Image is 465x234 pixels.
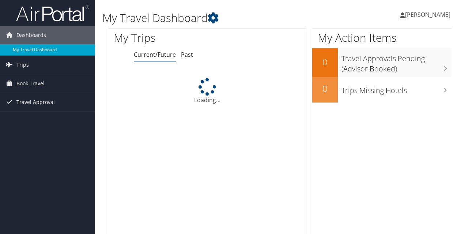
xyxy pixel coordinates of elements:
a: 0Trips Missing Hotels [312,77,452,103]
span: Book Travel [16,74,45,93]
h2: 0 [312,82,338,95]
span: Trips [16,56,29,74]
h3: Travel Approvals Pending (Advisor Booked) [341,50,452,74]
h3: Trips Missing Hotels [341,82,452,96]
div: Loading... [108,78,306,104]
a: Current/Future [134,51,176,59]
span: Dashboards [16,26,46,44]
span: Travel Approval [16,93,55,111]
img: airportal-logo.png [16,5,89,22]
a: [PERSON_NAME] [400,4,458,26]
h1: My Trips [114,30,218,45]
h2: 0 [312,56,338,68]
span: [PERSON_NAME] [405,11,450,19]
h1: My Travel Dashboard [102,10,339,26]
a: Past [181,51,193,59]
a: 0Travel Approvals Pending (Advisor Booked) [312,48,452,77]
h1: My Action Items [312,30,452,45]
